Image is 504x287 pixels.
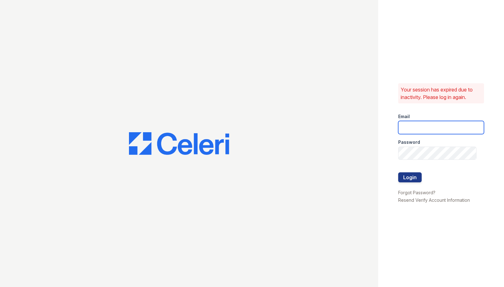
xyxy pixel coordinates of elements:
[398,139,420,145] label: Password
[398,172,422,182] button: Login
[398,190,435,195] a: Forgot Password?
[401,86,482,101] p: Your session has expired due to inactivity. Please log in again.
[398,113,410,120] label: Email
[398,197,470,203] a: Resend Verify Account Information
[129,132,229,155] img: CE_Logo_Blue-a8612792a0a2168367f1c8372b55b34899dd931a85d93a1a3d3e32e68fde9ad4.png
